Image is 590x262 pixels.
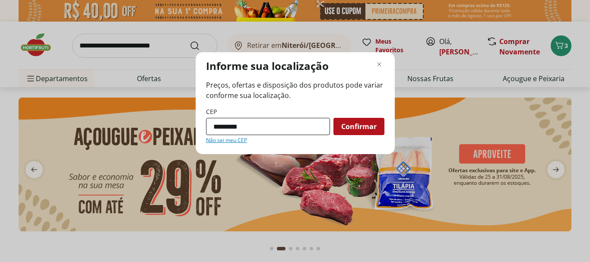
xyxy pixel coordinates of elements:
span: Confirmar [341,123,377,130]
label: CEP [206,107,217,116]
p: Informe sua localização [206,59,329,73]
button: Fechar modal de regionalização [374,59,384,69]
a: Não sei meu CEP [206,137,247,144]
button: Confirmar [333,118,384,135]
div: Modal de regionalização [196,52,395,154]
span: Preços, ofertas e disposição dos produtos pode variar conforme sua localização. [206,80,384,101]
